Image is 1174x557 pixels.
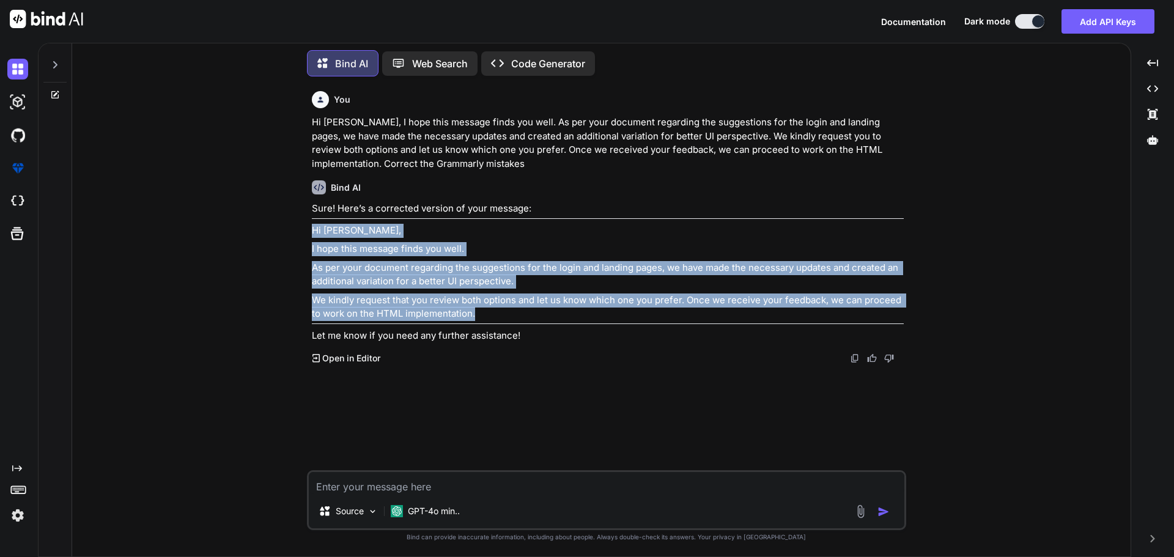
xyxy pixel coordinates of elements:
[7,59,28,79] img: darkChat
[391,505,403,517] img: GPT-4o mini
[7,125,28,146] img: githubDark
[964,15,1010,28] span: Dark mode
[331,182,361,194] h6: Bind AI
[7,92,28,113] img: darkAi-studio
[854,504,868,518] img: attachment
[312,261,904,289] p: As per your document regarding the suggestions for the login and landing pages, we have made the ...
[335,56,368,71] p: Bind AI
[312,202,904,216] p: Sure! Here’s a corrected version of your message:
[850,353,860,363] img: copy
[10,10,83,28] img: Bind AI
[881,15,946,28] button: Documentation
[312,242,904,256] p: I hope this message finds you well.
[7,191,28,212] img: cloudideIcon
[312,224,904,238] p: Hi [PERSON_NAME],
[367,506,378,517] img: Pick Models
[7,505,28,526] img: settings
[336,505,364,517] p: Source
[312,293,904,321] p: We kindly request that you review both options and let us know which one you prefer. Once we rece...
[7,158,28,179] img: premium
[867,353,877,363] img: like
[511,56,585,71] p: Code Generator
[412,56,468,71] p: Web Search
[322,352,380,364] p: Open in Editor
[881,17,946,27] span: Documentation
[877,506,890,518] img: icon
[884,353,894,363] img: dislike
[307,533,906,542] p: Bind can provide inaccurate information, including about people. Always double-check its answers....
[408,505,460,517] p: GPT-4o min..
[1061,9,1154,34] button: Add API Keys
[312,329,904,343] p: Let me know if you need any further assistance!
[312,116,904,171] p: Hi [PERSON_NAME], I hope this message finds you well. As per your document regarding the suggesti...
[334,94,350,106] h6: You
